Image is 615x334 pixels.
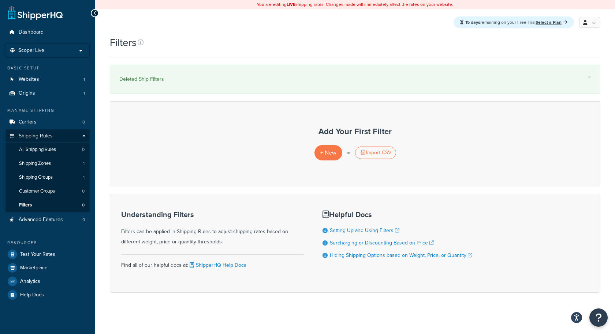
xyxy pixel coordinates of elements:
[19,202,32,208] span: Filters
[330,239,434,247] a: Surcharging or Discounting Based on Price
[536,19,567,26] a: Select a Plan
[5,129,90,143] a: Shipping Rules
[83,160,85,167] span: 1
[82,217,85,223] span: 0
[5,240,90,246] div: Resources
[5,213,90,227] a: Advanced Features 0
[5,171,90,184] li: Shipping Groups
[5,185,90,198] li: Customer Groups
[19,90,35,96] span: Origins
[5,143,90,156] a: All Shipping Rules 0
[20,251,55,258] span: Test Your Rates
[8,5,63,20] a: ShipperHQ Home
[5,288,90,301] a: Help Docs
[5,65,90,71] div: Basic Setup
[83,174,85,181] span: 1
[19,217,63,223] span: Advanced Features
[5,115,90,129] a: Carriers 0
[5,87,90,100] li: Origins
[5,143,90,156] li: All Shipping Rules
[19,76,39,83] span: Websites
[5,275,90,288] a: Analytics
[5,115,90,129] li: Carriers
[589,308,608,327] button: Open Resource Center
[82,202,85,208] span: 0
[5,73,90,86] a: Websites 1
[19,29,44,35] span: Dashboard
[5,87,90,100] a: Origins 1
[5,129,90,213] li: Shipping Rules
[19,147,56,153] span: All Shipping Rules
[19,160,51,167] span: Shipping Zones
[347,148,351,158] p: or
[19,133,53,139] span: Shipping Rules
[5,248,90,261] a: Test Your Rates
[355,147,396,159] div: Import CSV
[330,251,472,259] a: Hiding Shipping Options based on Weight, Price, or Quantity
[82,147,85,153] span: 0
[19,174,53,181] span: Shipping Groups
[83,90,85,96] span: 1
[83,76,85,83] span: 1
[121,210,304,219] h3: Understanding Filters
[82,188,85,194] span: 0
[121,210,304,247] div: Filters can be applied in Shipping Rules to adjust shipping rates based on different weight, pric...
[323,210,472,219] h3: Helpful Docs
[5,157,90,170] li: Shipping Zones
[5,185,90,198] a: Customer Groups 0
[20,292,44,298] span: Help Docs
[119,74,591,84] div: Deleted Ship Filters
[5,171,90,184] a: Shipping Groups 1
[330,227,399,234] a: Setting Up and Using Filters
[188,261,246,269] a: ShipperHQ Help Docs
[454,16,574,28] div: remaining on your Free Trial
[5,261,90,274] a: Marketplace
[465,19,480,26] strong: 15 days
[18,48,44,54] span: Scope: Live
[19,188,55,194] span: Customer Groups
[5,73,90,86] li: Websites
[314,145,342,160] a: + New
[20,278,40,285] span: Analytics
[5,213,90,227] li: Advanced Features
[82,119,85,125] span: 0
[20,265,48,271] span: Marketplace
[320,148,336,157] span: + New
[19,119,37,125] span: Carriers
[287,1,295,8] b: LIVE
[5,198,90,212] a: Filters 0
[5,157,90,170] a: Shipping Zones 1
[5,198,90,212] li: Filters
[5,107,90,114] div: Manage Shipping
[110,35,137,50] h1: Filters
[118,127,593,136] h3: Add Your First Filter
[121,254,304,270] div: Find all of our helpful docs at:
[588,74,591,80] a: ×
[5,26,90,39] a: Dashboard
